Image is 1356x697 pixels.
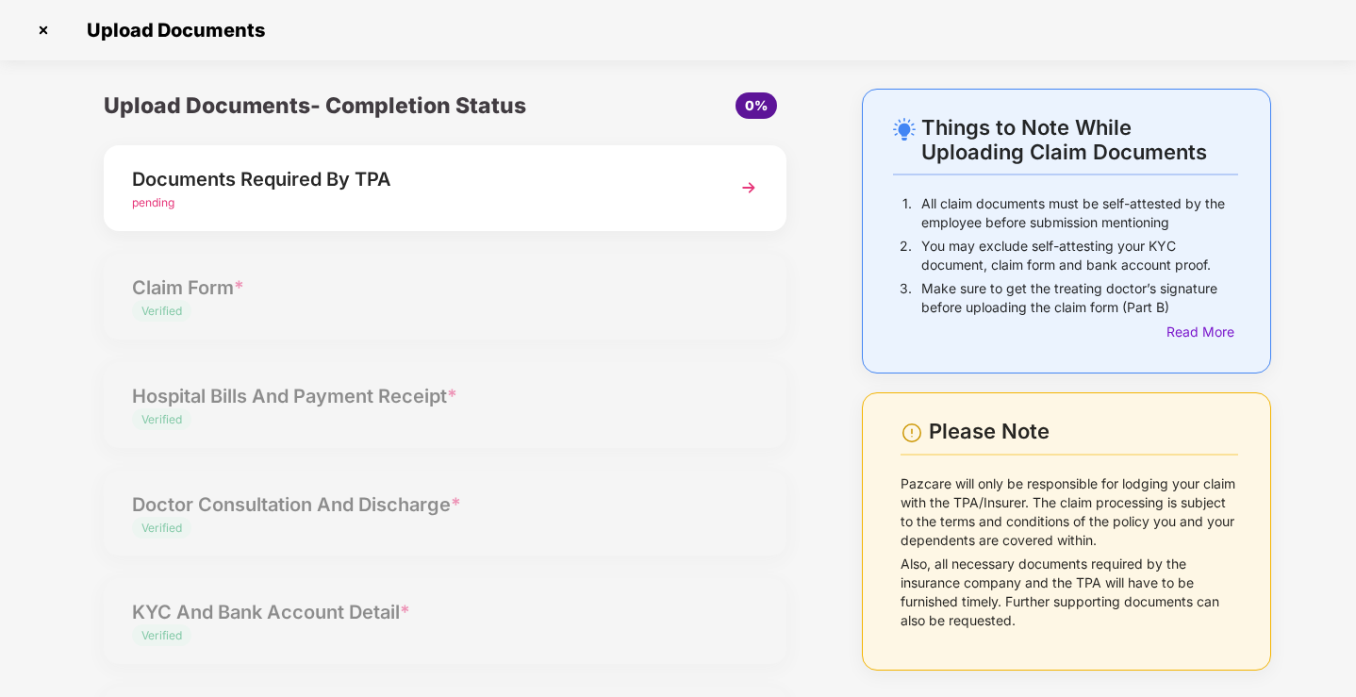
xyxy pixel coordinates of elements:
[921,279,1238,317] p: Make sure to get the treating doctor’s signature before uploading the claim form (Part B)
[104,89,559,123] div: Upload Documents- Completion Status
[921,194,1238,232] p: All claim documents must be self-attested by the employee before submission mentioning
[893,118,916,141] img: svg+xml;base64,PHN2ZyB4bWxucz0iaHR0cDovL3d3dy53My5vcmcvMjAwMC9zdmciIHdpZHRoPSIyNC4wOTMiIGhlaWdodD...
[900,237,912,274] p: 2.
[902,194,912,232] p: 1.
[901,555,1238,630] p: Also, all necessary documents required by the insurance company and the TPA will have to be furni...
[901,474,1238,550] p: Pazcare will only be responsible for lodging your claim with the TPA/Insurer. The claim processin...
[1166,322,1238,342] div: Read More
[901,422,923,444] img: svg+xml;base64,PHN2ZyBpZD0iV2FybmluZ18tXzI0eDI0IiBkYXRhLW5hbWU9Ildhcm5pbmcgLSAyNHgyNCIgeG1sbnM9Im...
[68,19,274,41] span: Upload Documents
[745,97,768,113] span: 0%
[929,419,1238,444] div: Please Note
[921,237,1238,274] p: You may exclude self-attesting your KYC document, claim form and bank account proof.
[28,15,58,45] img: svg+xml;base64,PHN2ZyBpZD0iQ3Jvc3MtMzJ4MzIiIHhtbG5zPSJodHRwOi8vd3d3LnczLm9yZy8yMDAwL3N2ZyIgd2lkdG...
[732,171,766,205] img: svg+xml;base64,PHN2ZyBpZD0iTmV4dCIgeG1sbnM9Imh0dHA6Ly93d3cudzMub3JnLzIwMDAvc3ZnIiB3aWR0aD0iMzYiIG...
[921,115,1238,164] div: Things to Note While Uploading Claim Documents
[132,164,705,194] div: Documents Required By TPA
[132,195,174,209] span: pending
[900,279,912,317] p: 3.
